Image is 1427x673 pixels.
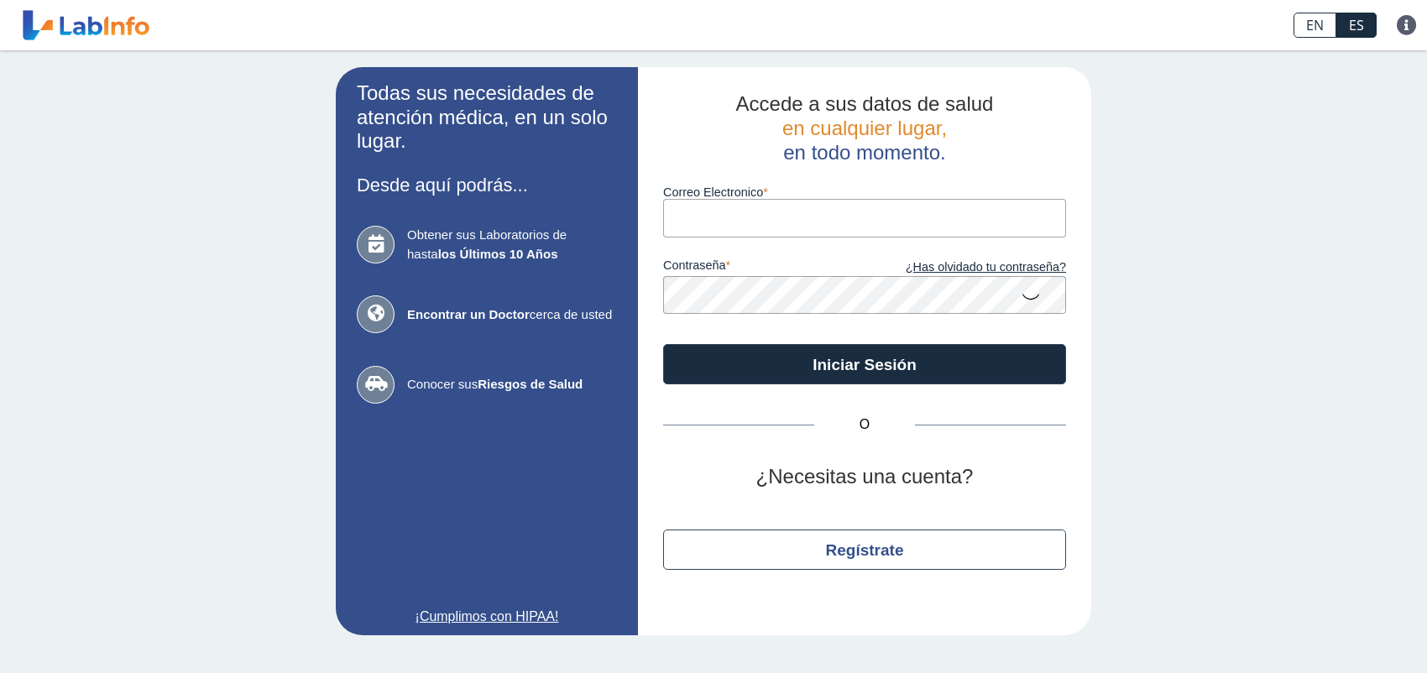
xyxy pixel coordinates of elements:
[663,258,865,277] label: contraseña
[407,305,617,325] span: cerca de usted
[1336,13,1377,38] a: ES
[357,607,617,627] a: ¡Cumplimos con HIPAA!
[357,175,617,196] h3: Desde aquí podrás...
[357,81,617,154] h2: Todas sus necesidades de atención médica, en un solo lugar.
[782,117,947,139] span: en cualquier lugar,
[663,344,1066,384] button: Iniciar Sesión
[736,92,994,115] span: Accede a sus datos de salud
[663,465,1066,489] h2: ¿Necesitas una cuenta?
[663,185,1066,199] label: Correo Electronico
[663,530,1066,570] button: Regístrate
[407,226,617,263] span: Obtener sus Laboratorios de hasta
[438,247,558,261] b: los Últimos 10 Años
[783,141,945,164] span: en todo momento.
[814,415,915,435] span: O
[407,307,530,321] b: Encontrar un Doctor
[1294,13,1336,38] a: EN
[478,377,583,391] b: Riesgos de Salud
[865,258,1066,277] a: ¿Has olvidado tu contraseña?
[407,375,617,394] span: Conocer sus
